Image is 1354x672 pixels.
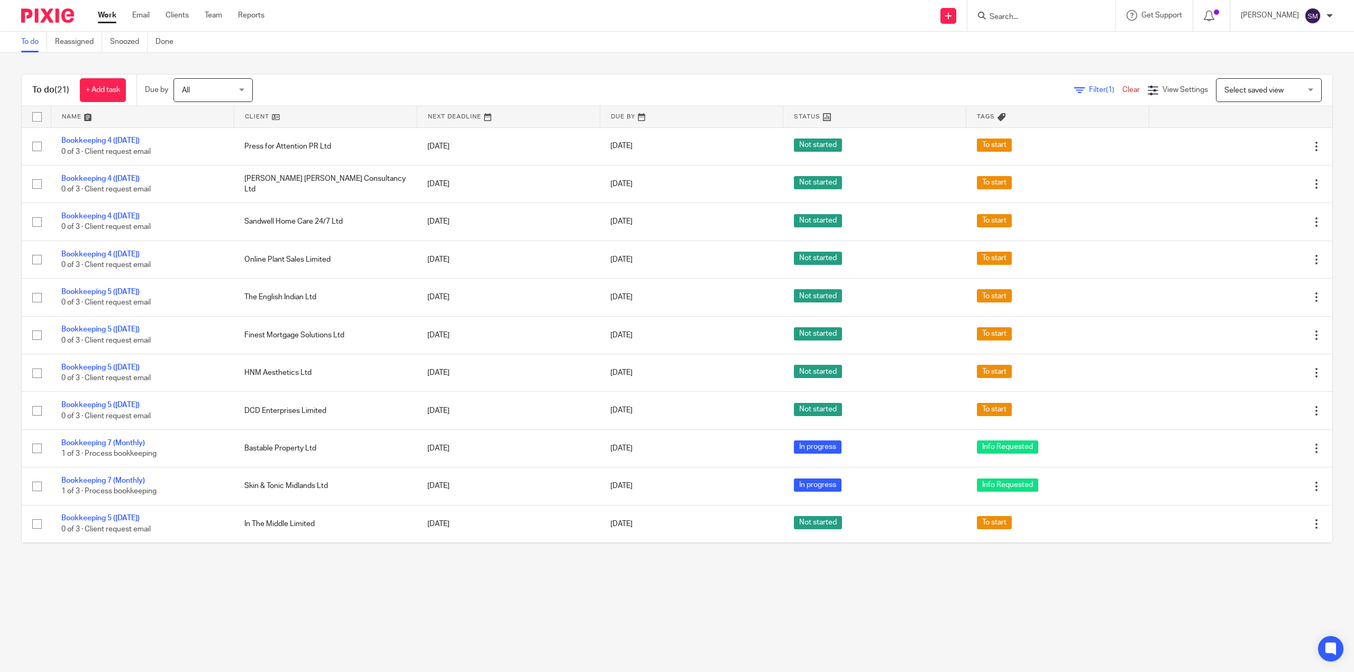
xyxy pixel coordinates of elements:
span: To start [977,516,1012,529]
span: Select saved view [1224,87,1284,94]
span: In progress [794,478,841,492]
span: 0 of 3 · Client request email [61,412,151,420]
a: Snoozed [110,32,148,52]
td: Bastable Property Ltd [234,429,417,467]
span: To start [977,289,1012,302]
span: To start [977,214,1012,227]
span: [DATE] [610,520,633,528]
span: 0 of 3 · Client request email [61,374,151,382]
span: [DATE] [610,369,633,376]
span: Not started [794,176,842,189]
span: To start [977,403,1012,416]
span: 0 of 3 · Client request email [61,299,151,307]
span: Not started [794,214,842,227]
span: To start [977,365,1012,378]
span: Filter [1089,86,1122,94]
img: svg%3E [1304,7,1321,24]
span: Info Requested [977,478,1038,492]
span: [DATE] [610,445,633,452]
span: 0 of 3 · Client request email [61,261,151,269]
span: Tags [977,114,995,119]
td: HNM Aesthetics Ltd [234,354,417,392]
span: Not started [794,327,842,340]
td: Press for Attention PR Ltd [234,127,417,165]
span: Info Requested [977,440,1038,454]
input: Search [989,13,1084,22]
td: DCD Enterprises Limited [234,392,417,429]
span: In progress [794,440,841,454]
span: Not started [794,252,842,265]
td: [DATE] [417,429,600,467]
a: Bookkeeping 5 ([DATE]) [61,364,140,371]
a: Team [205,10,222,21]
span: To start [977,252,1012,265]
span: [DATE] [610,482,633,490]
span: [DATE] [610,218,633,225]
a: Work [98,10,116,21]
span: 1 of 3 · Process bookkeeping [61,450,157,457]
span: [DATE] [610,256,633,263]
span: Not started [794,403,842,416]
td: [DATE] [417,203,600,241]
span: All [182,87,190,94]
a: Bookkeeping 4 ([DATE]) [61,175,140,182]
td: In The Middle Limited [234,505,417,542]
span: 0 of 3 · Client request email [61,526,151,533]
p: [PERSON_NAME] [1241,10,1299,21]
a: Bookkeeping 4 ([DATE]) [61,251,140,258]
a: Bookkeeping 5 ([DATE]) [61,401,140,409]
td: [DATE] [417,543,600,581]
a: Reports [238,10,264,21]
span: Not started [794,516,842,529]
span: 0 of 3 · Client request email [61,148,151,155]
span: 0 of 3 · Client request email [61,186,151,193]
a: Email [132,10,150,21]
td: [DATE] [417,354,600,392]
td: [DATE] [417,392,600,429]
span: [DATE] [610,407,633,415]
span: [DATE] [610,332,633,339]
a: Reassigned [55,32,102,52]
a: Bookkeeping 4 ([DATE]) [61,137,140,144]
span: Get Support [1141,12,1182,19]
td: [DATE] [417,165,600,202]
a: Bookkeeping 7 (Monthly) [61,439,145,447]
a: Bookkeeping 7 (Monthly) [61,477,145,484]
a: Bookkeeping 5 ([DATE]) [61,288,140,296]
a: + Add task [80,78,126,102]
td: [DATE] [417,505,600,542]
a: Clear [1122,86,1140,94]
span: Not started [794,289,842,302]
a: Bookkeeping 5 ([DATE]) [61,326,140,333]
a: To do [21,32,47,52]
span: 1 of 3 · Process bookkeeping [61,488,157,495]
span: 0 of 3 · Client request email [61,224,151,231]
span: To start [977,176,1012,189]
p: Due by [145,85,168,95]
td: [DATE] [417,127,600,165]
a: Clients [166,10,189,21]
td: [DATE] [417,279,600,316]
span: [DATE] [610,180,633,188]
td: Finest Mortgage Solutions Ltd [234,316,417,354]
span: [DATE] [610,293,633,301]
td: [DATE] [417,316,600,354]
a: Done [155,32,181,52]
span: View Settings [1163,86,1208,94]
h1: To do [32,85,69,96]
span: Not started [794,139,842,152]
span: To start [977,139,1012,152]
td: [PERSON_NAME] [PERSON_NAME] Consultancy Ltd [234,165,417,202]
a: Bookkeeping 4 ([DATE]) [61,213,140,220]
img: Pixie [21,8,74,23]
td: Online Plant Sales Limited [234,241,417,278]
span: (1) [1106,86,1114,94]
span: To start [977,327,1012,340]
a: Bookkeeping 5 ([DATE]) [61,514,140,522]
td: [DATE] [417,241,600,278]
td: [DATE] [417,467,600,505]
td: Sandwell Home Care 24/7 Ltd [234,203,417,241]
span: 0 of 3 · Client request email [61,337,151,344]
td: The English Indian Ltd [234,279,417,316]
span: (21) [54,86,69,94]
